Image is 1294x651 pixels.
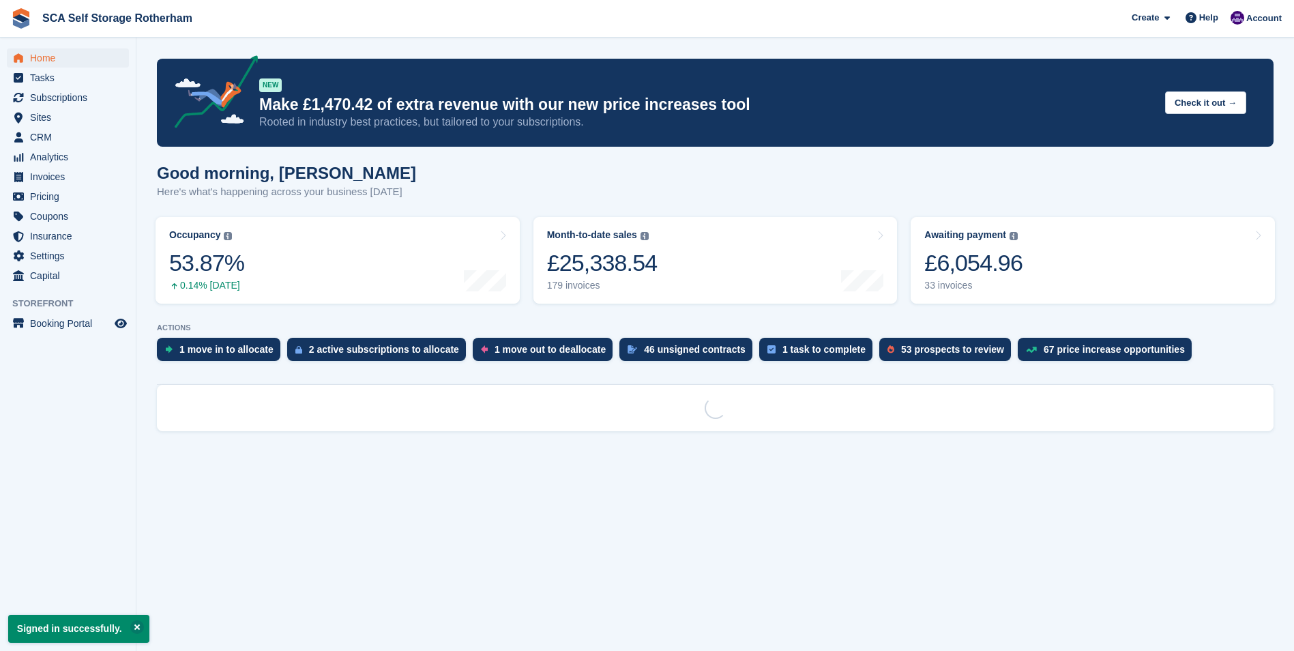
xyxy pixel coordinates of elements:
img: icon-info-grey-7440780725fd019a000dd9b08b2336e03edf1995a4989e88bcd33f0948082b44.svg [1010,232,1018,240]
a: menu [7,227,129,246]
a: Preview store [113,315,129,332]
img: icon-info-grey-7440780725fd019a000dd9b08b2336e03edf1995a4989e88bcd33f0948082b44.svg [641,232,649,240]
a: 2 active subscriptions to allocate [287,338,473,368]
img: active_subscription_to_allocate_icon-d502201f5373d7db506a760aba3b589e785aa758c864c3986d89f69b8ff3... [295,345,302,354]
img: prospect-51fa495bee0391a8d652442698ab0144808aea92771e9ea1ae160a38d050c398.svg [887,345,894,353]
div: 1 task to complete [782,344,866,355]
span: Pricing [30,187,112,206]
span: Analytics [30,147,112,167]
img: task-75834270c22a3079a89374b754ae025e5fb1db73e45f91037f5363f120a921f8.svg [767,345,776,353]
img: price-adjustments-announcement-icon-8257ccfd72463d97f412b2fc003d46551f7dbcb40ab6d574587a9cd5c0d94... [163,55,259,133]
a: 1 task to complete [759,338,879,368]
div: £6,054.96 [924,249,1023,277]
button: Check it out → [1165,91,1246,114]
div: NEW [259,78,282,92]
span: Account [1246,12,1282,25]
a: 46 unsigned contracts [619,338,759,368]
span: Booking Portal [30,314,112,333]
div: Month-to-date sales [547,229,637,241]
div: 0.14% [DATE] [169,280,244,291]
img: move_ins_to_allocate_icon-fdf77a2bb77ea45bf5b3d319d69a93e2d87916cf1d5bf7949dd705db3b84f3ca.svg [165,345,173,353]
div: 46 unsigned contracts [644,344,746,355]
a: menu [7,314,129,333]
a: 1 move in to allocate [157,338,287,368]
img: contract_signature_icon-13c848040528278c33f63329250d36e43548de30e8caae1d1a13099fd9432cc5.svg [628,345,637,353]
span: Home [30,48,112,68]
span: Insurance [30,227,112,246]
p: Here's what's happening across your business [DATE] [157,184,416,200]
span: Subscriptions [30,88,112,107]
p: Rooted in industry best practices, but tailored to your subscriptions. [259,115,1154,130]
div: 179 invoices [547,280,658,291]
div: Awaiting payment [924,229,1006,241]
span: Settings [30,246,112,265]
img: price_increase_opportunities-93ffe204e8149a01c8c9dc8f82e8f89637d9d84a8eef4429ea346261dce0b2c0.svg [1026,347,1037,353]
div: 1 move in to allocate [179,344,274,355]
a: 67 price increase opportunities [1018,338,1199,368]
a: menu [7,108,129,127]
a: menu [7,207,129,226]
span: Create [1132,11,1159,25]
a: menu [7,167,129,186]
a: menu [7,246,129,265]
span: Storefront [12,297,136,310]
div: £25,338.54 [547,249,658,277]
span: Coupons [30,207,112,226]
div: 2 active subscriptions to allocate [309,344,459,355]
div: Occupancy [169,229,220,241]
div: 53.87% [169,249,244,277]
img: stora-icon-8386f47178a22dfd0bd8f6a31ec36ba5ce8667c1dd55bd0f319d3a0aa187defe.svg [11,8,31,29]
img: move_outs_to_deallocate_icon-f764333ba52eb49d3ac5e1228854f67142a1ed5810a6f6cc68b1a99e826820c5.svg [481,345,488,353]
div: 67 price increase opportunities [1044,344,1185,355]
img: icon-info-grey-7440780725fd019a000dd9b08b2336e03edf1995a4989e88bcd33f0948082b44.svg [224,232,232,240]
p: Signed in successfully. [8,615,149,643]
div: 53 prospects to review [901,344,1004,355]
a: menu [7,187,129,206]
span: Help [1199,11,1218,25]
a: SCA Self Storage Rotherham [37,7,198,29]
a: menu [7,266,129,285]
span: CRM [30,128,112,147]
a: menu [7,147,129,167]
span: Capital [30,266,112,285]
a: Month-to-date sales £25,338.54 179 invoices [533,217,898,304]
a: 1 move out to deallocate [473,338,619,368]
p: ACTIONS [157,323,1274,332]
a: Occupancy 53.87% 0.14% [DATE] [156,217,520,304]
span: Sites [30,108,112,127]
span: Invoices [30,167,112,186]
a: menu [7,68,129,87]
a: Awaiting payment £6,054.96 33 invoices [911,217,1275,304]
a: menu [7,128,129,147]
span: Tasks [30,68,112,87]
a: menu [7,88,129,107]
p: Make £1,470.42 of extra revenue with our new price increases tool [259,95,1154,115]
img: Kelly Neesham [1231,11,1244,25]
a: 53 prospects to review [879,338,1018,368]
a: menu [7,48,129,68]
div: 33 invoices [924,280,1023,291]
h1: Good morning, [PERSON_NAME] [157,164,416,182]
div: 1 move out to deallocate [495,344,606,355]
